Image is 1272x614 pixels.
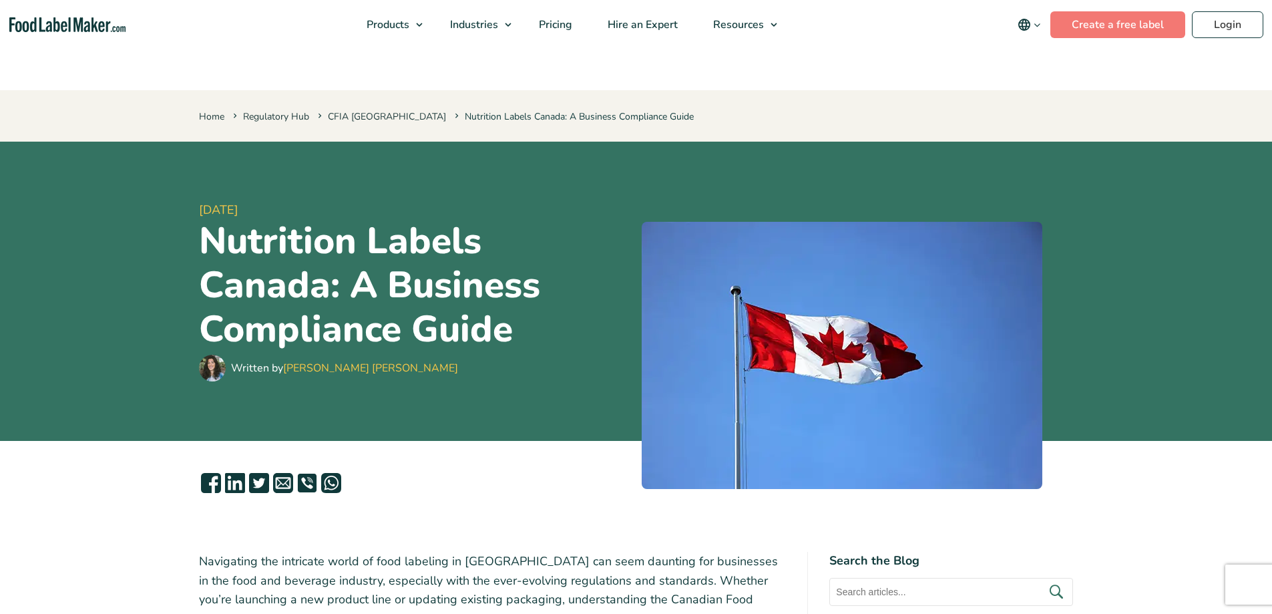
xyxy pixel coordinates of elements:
a: Regulatory Hub [243,110,309,123]
a: [PERSON_NAME] [PERSON_NAME] [283,361,458,375]
span: Resources [709,17,765,32]
a: Login [1192,11,1263,38]
span: Industries [446,17,499,32]
h1: Nutrition Labels Canada: A Business Compliance Guide [199,219,631,351]
img: Maria Abi Hanna - Food Label Maker [199,355,226,381]
span: [DATE] [199,201,631,219]
a: Home [199,110,224,123]
span: Pricing [535,17,574,32]
span: Hire an Expert [604,17,679,32]
span: Nutrition Labels Canada: A Business Compliance Guide [452,110,694,123]
a: Create a free label [1050,11,1185,38]
a: CFIA [GEOGRAPHIC_DATA] [328,110,446,123]
div: Written by [231,360,458,376]
input: Search articles... [829,578,1073,606]
h4: Search the Blog [829,552,1073,570]
span: Products [363,17,411,32]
